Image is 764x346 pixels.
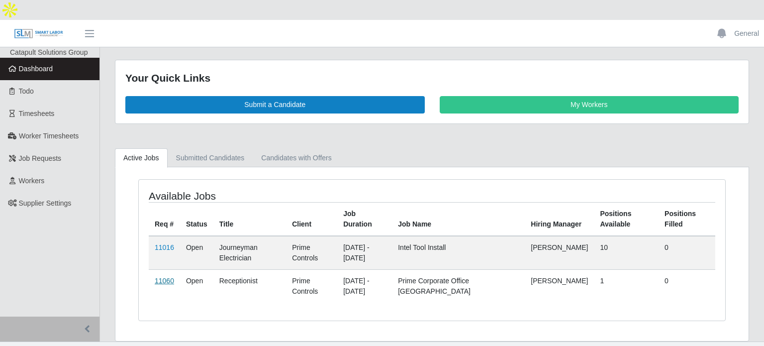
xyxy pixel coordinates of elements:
a: Submit a Candidate [125,96,425,114]
a: 11060 [155,277,174,285]
a: My Workers [440,96,739,114]
span: Dashboard [19,65,53,73]
span: Job Requests [19,154,62,162]
th: Positions Available [594,202,659,236]
th: Job Duration [337,202,392,236]
td: Journeyman Electrician [213,236,286,270]
th: Req # [149,202,180,236]
span: Catapult Solutions Group [10,48,88,56]
h4: Available Jobs [149,190,376,202]
th: Title [213,202,286,236]
td: 1 [594,269,659,303]
a: General [734,28,759,39]
span: Timesheets [19,110,55,117]
td: Open [180,269,213,303]
span: Todo [19,87,34,95]
td: Prime Controls [286,269,337,303]
span: Supplier Settings [19,199,72,207]
td: Open [180,236,213,270]
td: [PERSON_NAME] [525,236,594,270]
td: Receptionist [213,269,286,303]
td: Prime Corporate Office [GEOGRAPHIC_DATA] [392,269,525,303]
th: Positions Filled [659,202,715,236]
div: Your Quick Links [125,70,739,86]
span: Workers [19,177,45,185]
td: [DATE] - [DATE] [337,236,392,270]
img: SLM Logo [14,28,64,39]
a: 11016 [155,243,174,251]
th: Client [286,202,337,236]
span: Worker Timesheets [19,132,79,140]
td: Prime Controls [286,236,337,270]
td: [PERSON_NAME] [525,269,594,303]
th: Hiring Manager [525,202,594,236]
td: 10 [594,236,659,270]
th: Job Name [392,202,525,236]
td: [DATE] - [DATE] [337,269,392,303]
td: 0 [659,236,715,270]
a: Active Jobs [115,148,168,168]
th: Status [180,202,213,236]
a: Candidates with Offers [253,148,340,168]
td: Intel Tool Install [392,236,525,270]
a: Submitted Candidates [168,148,253,168]
td: 0 [659,269,715,303]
